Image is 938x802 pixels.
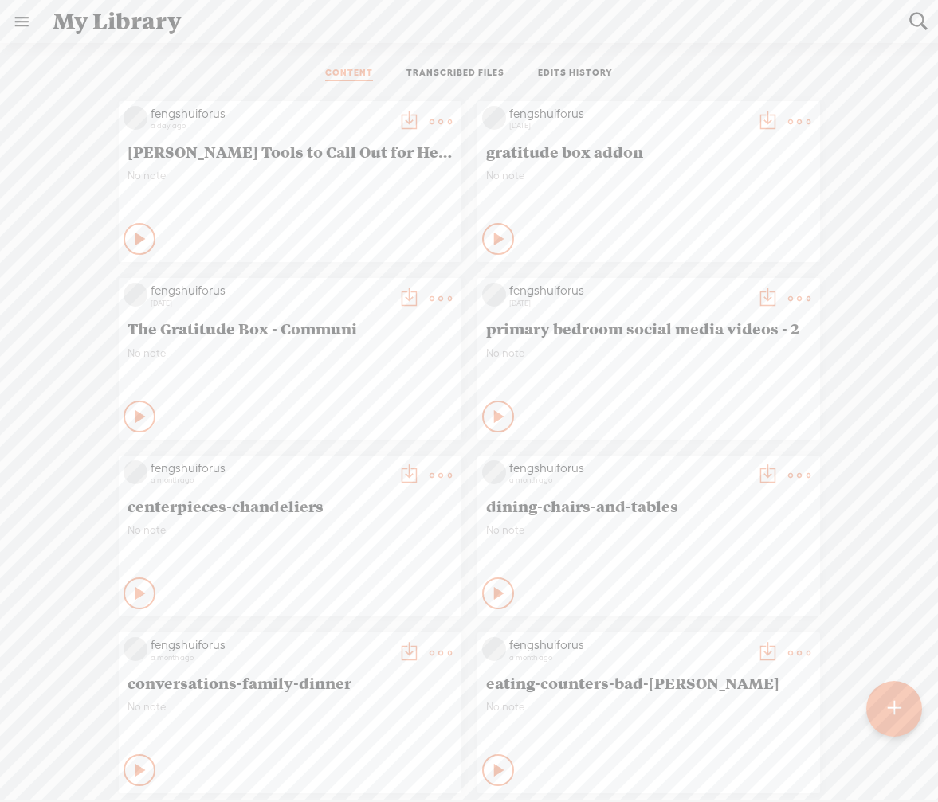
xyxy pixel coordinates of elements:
span: No note [128,169,453,182]
a: EDITS HISTORY [538,67,613,81]
div: fengshuiforus [151,283,390,299]
img: videoLoading.png [124,460,147,484]
span: centerpieces-chandeliers [128,496,453,515]
a: CONTENT [325,67,373,81]
span: [PERSON_NAME] Tools to Call Out for Help [128,142,453,161]
img: videoLoading.png [482,637,506,661]
div: My Library [41,1,898,42]
div: fengshuiforus [509,460,748,476]
span: eating-counters-bad-[PERSON_NAME] [486,673,811,692]
div: fengshuiforus [151,637,390,653]
div: a month ago [151,475,390,485]
div: a month ago [509,475,748,485]
img: videoLoading.png [124,106,147,130]
span: No note [128,523,453,537]
span: No note [128,346,453,360]
div: [DATE] [151,299,390,308]
span: No note [486,169,811,182]
img: videoLoading.png [482,460,506,484]
span: primary bedroom social media videos - 2 [486,319,811,338]
div: fengshuiforus [509,637,748,653]
span: conversations-family-dinner [128,673,453,692]
img: videoLoading.png [482,283,506,307]
span: No note [486,700,811,714]
div: [DATE] [509,121,748,131]
a: TRANSCRIBED FILES [406,67,504,81]
div: fengshuiforus [151,106,390,122]
div: [DATE] [509,299,748,308]
span: No note [486,346,811,360]
img: videoLoading.png [124,637,147,661]
div: a day ago [151,121,390,131]
img: videoLoading.png [482,106,506,130]
div: fengshuiforus [151,460,390,476]
span: The Gratitude Box - Communi [128,319,453,338]
span: dining-chairs-and-tables [486,496,811,515]
div: a month ago [509,653,748,663]
span: No note [486,523,811,537]
div: fengshuiforus [509,106,748,122]
img: videoLoading.png [124,283,147,307]
div: a month ago [151,653,390,663]
div: fengshuiforus [509,283,748,299]
span: gratitude box addon [486,142,811,161]
span: No note [128,700,453,714]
